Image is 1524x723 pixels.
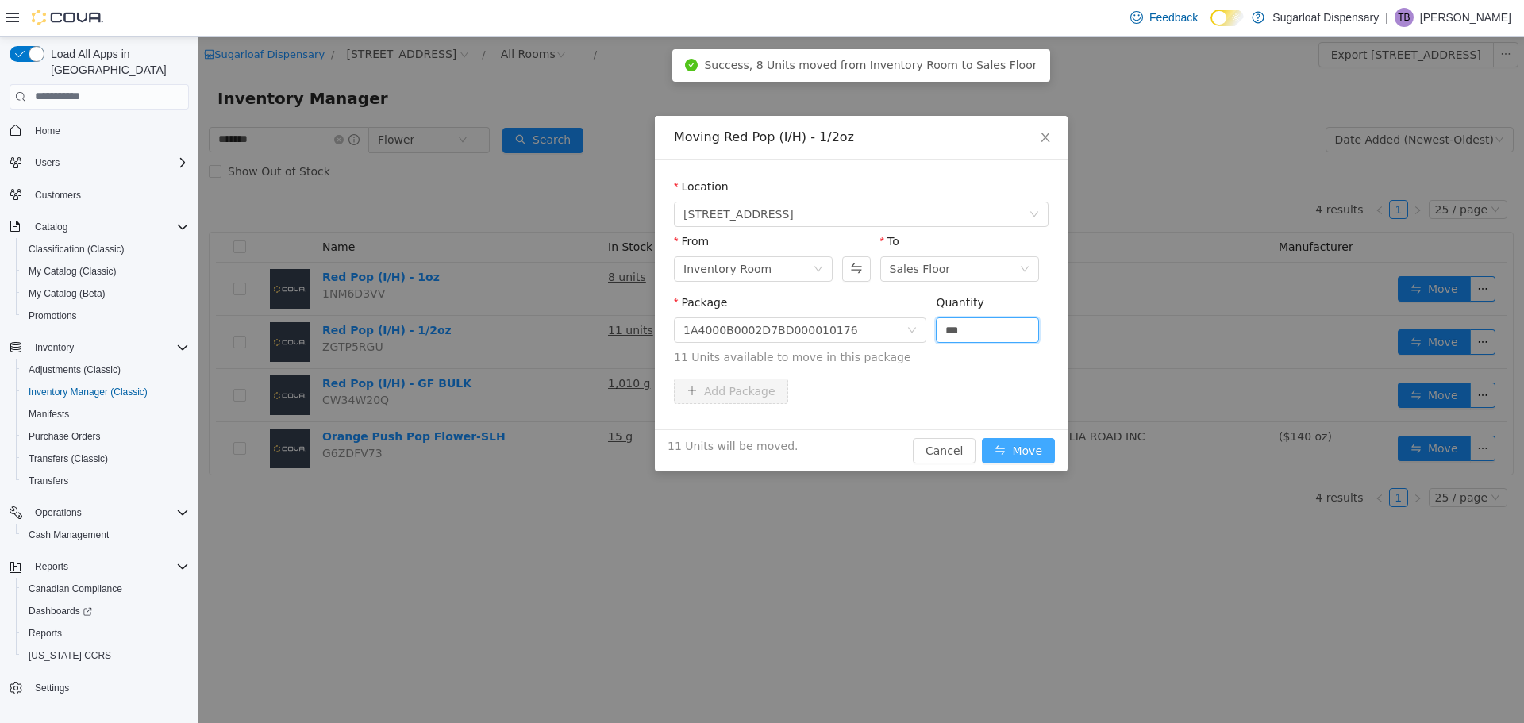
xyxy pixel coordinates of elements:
span: Promotions [22,306,189,325]
span: My Catalog (Beta) [29,287,106,300]
button: My Catalog (Classic) [16,260,195,283]
span: Adjustments (Classic) [22,360,189,379]
span: Load All Apps in [GEOGRAPHIC_DATA] [44,46,189,78]
span: Home [35,125,60,137]
p: Sugarloaf Dispensary [1272,8,1379,27]
span: Manifests [22,405,189,424]
span: Promotions [29,310,77,322]
span: Users [29,153,189,172]
a: Purchase Orders [22,427,107,446]
i: icon: down [822,228,831,239]
i: icon: check-circle [487,22,499,35]
a: Feedback [1124,2,1204,33]
span: Settings [35,682,69,694]
a: Dashboards [22,602,98,621]
button: Purchase Orders [16,425,195,448]
a: Manifests [22,405,75,424]
button: Users [29,153,66,172]
button: Swap [644,220,672,245]
div: Trevor Bjerke [1395,8,1414,27]
span: Cash Management [22,525,189,544]
span: Operations [29,503,189,522]
button: Cancel [714,402,777,427]
span: Inventory [35,341,74,354]
button: Classification (Classic) [16,238,195,260]
span: [US_STATE] CCRS [29,649,111,662]
a: Settings [29,679,75,698]
button: Operations [29,503,88,522]
i: icon: close [841,94,853,107]
span: Inventory Manager (Classic) [22,383,189,402]
button: [US_STATE] CCRS [16,644,195,667]
a: Promotions [22,306,83,325]
i: icon: down [831,173,841,184]
span: Feedback [1149,10,1198,25]
button: My Catalog (Beta) [16,283,195,305]
div: Sales Floor [691,221,752,244]
span: Dark Mode [1210,26,1211,27]
span: 336 East Chestnut St [485,166,595,190]
button: Canadian Compliance [16,578,195,600]
p: [PERSON_NAME] [1420,8,1511,27]
span: Classification (Classic) [29,243,125,256]
span: Dashboards [22,602,189,621]
button: icon: swapMove [783,402,856,427]
label: Location [475,144,530,156]
span: Reports [29,557,189,576]
button: Home [3,119,195,142]
span: Purchase Orders [22,427,189,446]
span: Adjustments (Classic) [29,363,121,376]
span: Home [29,121,189,140]
span: Reports [22,624,189,643]
span: Reports [29,627,62,640]
button: Transfers [16,470,195,492]
span: My Catalog (Classic) [29,265,117,278]
span: Purchase Orders [29,430,101,443]
span: Success, 8 Units moved from Inventory Room to Sales Floor [506,22,838,35]
a: My Catalog (Beta) [22,284,112,303]
span: Reports [35,560,68,573]
span: Users [35,156,60,169]
span: Operations [35,506,82,519]
button: Reports [16,622,195,644]
label: From [475,198,510,211]
label: Package [475,260,529,272]
a: [US_STATE] CCRS [22,646,117,665]
a: Canadian Compliance [22,579,129,598]
a: Transfers (Classic) [22,449,114,468]
span: 11 Units will be moved. [469,402,599,418]
span: Dashboards [29,605,92,617]
button: Catalog [29,217,74,237]
button: Close [825,79,869,124]
span: Canadian Compliance [22,579,189,598]
i: icon: down [615,228,625,239]
a: Classification (Classic) [22,240,131,259]
button: Transfers (Classic) [16,448,195,470]
a: Home [29,121,67,140]
button: Operations [3,502,195,524]
span: Settings [29,678,189,698]
span: Canadian Compliance [29,583,122,595]
span: Catalog [29,217,189,237]
button: Customers [3,183,195,206]
button: Reports [3,556,195,578]
div: Inventory Room [485,221,573,244]
span: Manifests [29,408,69,421]
button: Reports [29,557,75,576]
span: Classification (Classic) [22,240,189,259]
button: Settings [3,676,195,699]
label: Quantity [737,260,786,272]
a: Customers [29,186,87,205]
button: Manifests [16,403,195,425]
a: My Catalog (Classic) [22,262,123,281]
span: Customers [35,189,81,202]
button: Adjustments (Classic) [16,359,195,381]
a: Transfers [22,471,75,490]
span: 11 Units available to move in this package [475,313,850,329]
label: To [682,198,701,211]
span: My Catalog (Beta) [22,284,189,303]
span: Customers [29,185,189,205]
span: Catalog [35,221,67,233]
span: Inventory [29,338,189,357]
input: Quantity [738,282,840,306]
